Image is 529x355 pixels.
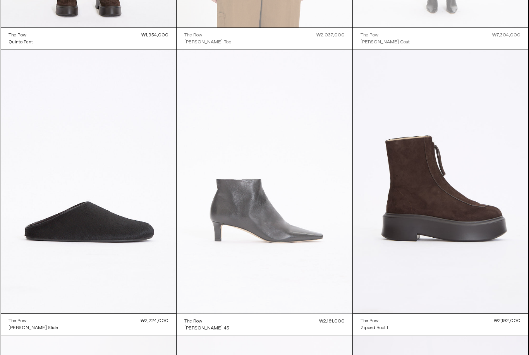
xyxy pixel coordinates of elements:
div: ₩2,224,000 [141,317,168,324]
a: [PERSON_NAME] Coat [361,39,410,46]
a: Quinto Pant [9,39,33,46]
div: ₩2,161,000 [319,318,345,325]
a: The Row [9,32,33,39]
a: The Row [361,32,410,39]
a: [PERSON_NAME] Top [184,39,231,46]
img: The Row Carla Boot [177,50,352,314]
div: The Row [361,32,378,39]
div: Zipped Boot I [361,325,388,331]
a: The Row [184,318,229,325]
div: ₩2,192,000 [494,317,520,324]
div: The Row [9,318,26,324]
div: ₩7,304,000 [492,32,520,39]
a: The Row [361,317,388,324]
div: The Row [184,32,202,39]
div: The Row [184,318,202,325]
div: The Row [9,32,26,39]
div: ₩2,037,000 [316,32,345,39]
a: [PERSON_NAME] 45 [184,325,229,332]
a: The Row [9,317,58,324]
div: The Row [361,318,378,324]
a: [PERSON_NAME] Slide [9,324,58,331]
div: [PERSON_NAME] Slide [9,325,58,331]
a: Zipped Boot I [361,324,388,331]
img: The Row Zipped Boot I in dark brown [353,50,529,313]
a: The Row [184,32,231,39]
img: The Row Hudson Slide [1,50,177,313]
div: ₩1,954,000 [141,32,168,39]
